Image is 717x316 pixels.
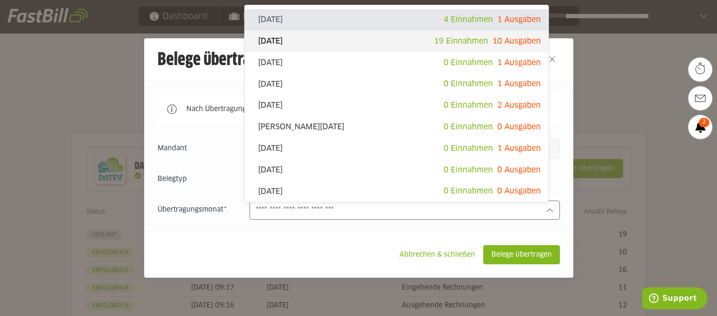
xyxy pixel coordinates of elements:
[497,102,541,109] span: 2 Ausgaben
[444,80,493,88] span: 0 Einnahmen
[497,187,541,195] span: 0 Ausgaben
[444,145,493,152] span: 0 Einnahmen
[497,145,541,152] span: 1 Ausgaben
[444,16,493,23] span: 4 Einnahmen
[483,245,560,264] sl-button: Belege übertragen
[245,159,548,181] sl-option: [DATE]
[245,73,548,95] sl-option: [DATE]
[699,118,709,127] span: 2
[497,166,541,174] span: 0 Ausgaben
[444,102,493,109] span: 0 Einnahmen
[497,123,541,131] span: 0 Ausgaben
[245,202,548,224] sl-option: [DATE]
[642,287,707,311] iframe: Öffnet ein Widget, in dem Sie weitere Informationen finden
[245,116,548,138] sl-option: [PERSON_NAME][DATE]
[391,245,483,264] sl-button: Abbrechen & schließen
[245,95,548,116] sl-option: [DATE]
[245,9,548,31] sl-option: [DATE]
[497,80,541,88] span: 1 Ausgaben
[497,59,541,67] span: 1 Ausgaben
[245,31,548,52] sl-option: [DATE]
[492,37,541,45] span: 10 Ausgaben
[497,16,541,23] span: 1 Ausgaben
[245,138,548,159] sl-option: [DATE]
[444,187,493,195] span: 0 Einnahmen
[444,166,493,174] span: 0 Einnahmen
[444,59,493,67] span: 0 Einnahmen
[444,123,493,131] span: 0 Einnahmen
[434,37,488,45] span: 19 Einnahmen
[245,52,548,74] sl-option: [DATE]
[245,181,548,202] sl-option: [DATE]
[688,115,712,139] a: 2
